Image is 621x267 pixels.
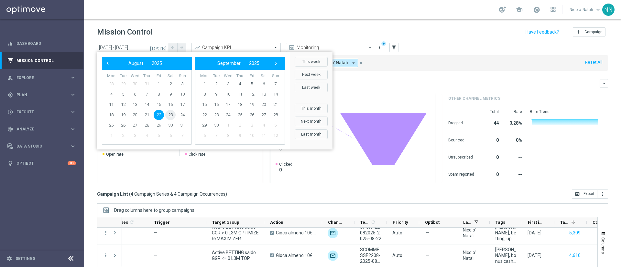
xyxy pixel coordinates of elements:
span: ( [129,191,131,197]
i: equalizer [7,41,13,46]
span: 6 [199,130,210,141]
span: 4 Campaign Series & 4 Campaign Occurrences [131,191,225,197]
i: track_changes [7,126,13,132]
span: cb perso, betting, up selling, bonsu cash, talent + expert [495,224,517,241]
span: 5 [118,89,128,99]
div: 22 Aug 2025, Friday [528,230,541,236]
span: 31 [177,120,188,130]
i: keyboard_arrow_right [70,126,76,132]
i: keyboard_arrow_right [70,109,76,115]
div: Nicolo' Natali [463,227,484,239]
div: Rate [507,109,522,114]
th: weekday [117,73,129,79]
ng-select: Monitoring [286,43,375,52]
span: First in Range [528,220,543,225]
div: 0.28% [507,117,522,128]
span: Target Group [212,220,239,225]
div: track_changes Analyze keyboard_arrow_right [7,127,76,132]
i: arrow_forward [180,45,184,50]
div: Row Groups [114,208,194,213]
button: gps_fixed Plan keyboard_arrow_right [7,92,76,98]
div: 22 Aug 2025, Friday [528,252,541,258]
button: filter_alt [389,43,398,52]
a: Nicolo' Natalikeyboard_arrow_down [569,5,602,15]
i: play_circle_outline [7,109,13,115]
span: Calculate column [128,219,134,226]
span: Nicolo' Natali [320,60,348,66]
span: — [154,253,158,258]
span: Campaign [584,30,603,34]
span: 20 [130,110,140,120]
span: 2025 [152,61,162,66]
span: August [128,61,143,66]
span: 24 [223,110,233,120]
span: Gioca almeno 10€ quota legatura 5 per cb perso 25% fino a 30€ quota e legatura 5 [276,230,317,236]
h1: Mission Control [97,27,153,37]
span: 14 [142,99,152,110]
span: Drag columns here to group campaigns [114,208,194,213]
bs-daterangepicker-container: calendar [97,52,332,149]
span: 28 [106,79,116,89]
button: 2025 [245,59,264,67]
span: 12 [270,130,281,141]
span: 1 [106,130,116,141]
span: Auto [392,230,402,235]
div: -- [507,169,522,179]
span: 29 [154,120,164,130]
span: 7 [211,130,222,141]
span: 25 [106,120,116,130]
span: Clicked [279,162,292,167]
button: Data Studio keyboard_arrow_right [7,144,76,149]
i: trending_up [194,44,201,51]
span: SCOMMESSE2208-2025-08-22 [360,247,381,264]
span: 6 [130,89,140,99]
span: school [516,6,523,13]
span: Gioca almeno 10€ con quota e legatura almeno 4 per ottenere 15% sulle giocate non vincenti fino a... [276,252,317,258]
i: refresh [129,220,134,225]
div: Execute [7,109,70,115]
div: -- [507,151,522,162]
div: Total [482,109,499,114]
span: — [154,230,158,235]
span: — [426,252,430,258]
span: Plan [16,93,70,97]
button: Next week [295,70,328,79]
span: 5 [154,130,164,141]
i: arrow_back [170,45,175,50]
th: weekday [141,73,153,79]
span: 31 [142,79,152,89]
span: 1 [199,79,210,89]
span: 7 [177,130,188,141]
button: play_circle_outline Execute keyboard_arrow_right [7,109,76,115]
multiple-options-button: Export to CSV [572,191,608,196]
button: add Campaign [573,27,605,36]
span: Columns [601,237,606,254]
div: Spam reported [448,169,474,179]
div: Plan [7,92,70,98]
i: settings [6,256,12,262]
i: add [576,29,581,35]
span: Active BETTING saldo GGR <= 0 L3M TOP [212,250,259,261]
div: Data Studio [7,143,70,149]
span: Open rate [106,152,124,157]
button: more_vert [103,230,109,236]
span: ) [225,191,227,197]
i: close [359,61,363,65]
span: keyboard_arrow_down [594,6,602,13]
button: more_vert [597,190,608,199]
img: Optimail [328,228,338,238]
img: Optimail [328,251,338,261]
span: Auto [392,253,402,258]
span: 2 [165,79,176,89]
span: 26 [118,120,128,130]
div: Nicolo' Natali [463,250,484,261]
button: August [124,59,147,67]
span: 30 [165,120,176,130]
div: 0 [482,134,499,145]
h3: Campaign List [97,191,227,197]
span: 25 [235,110,245,120]
span: 4 [235,79,245,89]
